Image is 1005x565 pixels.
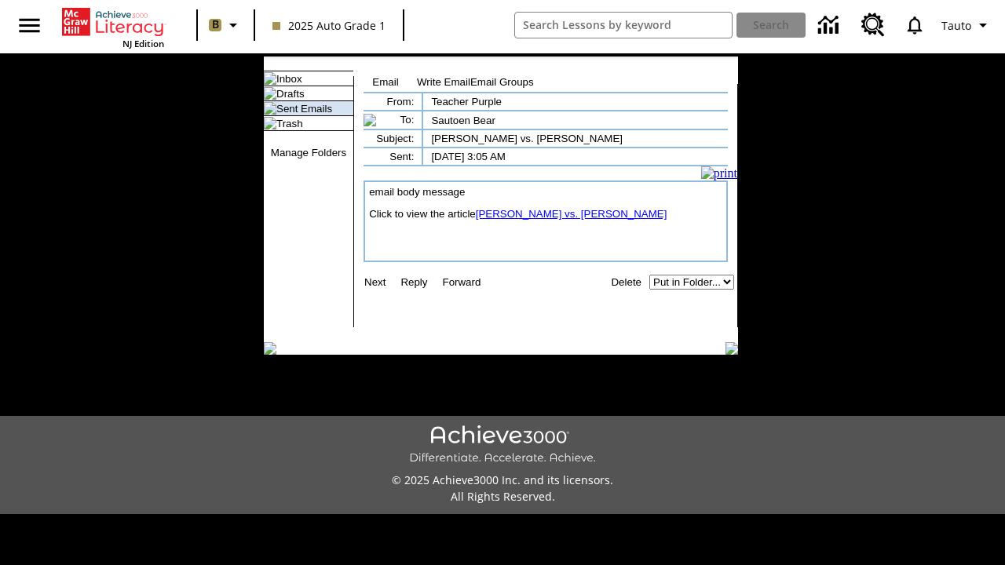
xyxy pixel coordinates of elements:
a: Manage Folders [271,147,346,159]
a: Email Groups [470,76,534,88]
td: [PERSON_NAME] vs. [PERSON_NAME] [431,133,727,144]
img: to_icon.gif [364,114,376,126]
a: Next [364,276,386,288]
a: Notifications [894,5,935,46]
td: [DATE] 3:05 AM [431,151,727,162]
a: Trash [276,118,303,129]
img: folder_icon.gif [264,72,276,85]
td: email body message [367,184,725,233]
div: Home [62,5,164,49]
span: Tauto [941,17,971,34]
a: Inbox [276,73,302,85]
td: Subject: [376,133,414,144]
a: Write Email [417,76,470,88]
img: table_footer_left.gif [264,342,276,355]
a: Reply [400,276,427,288]
img: folder_icon_pick.gif [264,102,276,115]
a: Email [372,76,398,88]
span: 2025 Auto Grade 1 [272,17,386,34]
font: Click to view the article [369,208,667,220]
span: B [212,15,219,35]
a: Data Center [809,4,852,47]
td: Teacher Purple [431,96,727,108]
a: Forward [442,276,481,288]
img: print [701,166,737,180]
img: black_spacer.gif [353,327,738,328]
a: Drafts [276,88,305,100]
a: Delete [611,276,641,288]
td: From: [376,96,414,108]
img: table_footer_right.gif [725,342,738,355]
a: [PERSON_NAME] vs. [PERSON_NAME] [476,208,667,220]
button: Boost Class color is light brown. Change class color [203,11,249,39]
img: folder_icon.gif [264,87,276,100]
a: Sent Emails [276,103,332,115]
td: Sent: [376,151,414,162]
input: search field [515,13,732,38]
td: To: [376,114,414,126]
a: Resource Center, Will open in new tab [852,4,894,46]
td: Sautoen Bear [431,114,727,126]
button: Open side menu [6,2,53,49]
img: Achieve3000 Differentiate Accelerate Achieve [409,425,596,465]
span: NJ Edition [122,38,164,49]
button: Profile/Settings [935,11,999,39]
img: folder_icon.gif [264,117,276,129]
